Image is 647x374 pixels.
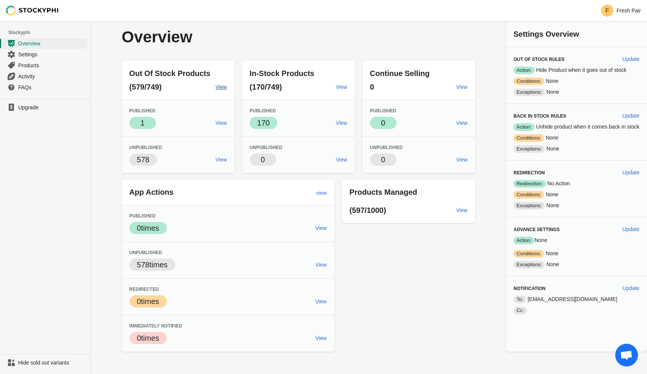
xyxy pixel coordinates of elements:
[216,157,227,163] span: View
[129,83,162,91] span: (579/749)
[216,120,227,126] span: View
[18,359,86,366] span: Hide sold out variants
[513,78,544,85] span: Conditions:
[129,108,156,113] span: Published
[18,62,86,69] span: Products
[213,80,230,94] a: View
[619,109,642,123] button: Update
[129,145,162,150] span: Unpublished
[513,113,616,119] h3: Back in Stock Rules
[350,206,386,214] span: (597/1000)
[350,188,417,196] span: Products Managed
[619,52,642,66] button: Update
[250,108,276,113] span: Published
[370,108,396,113] span: Published
[213,153,230,166] a: View
[513,77,639,85] p: None
[137,155,149,164] span: 578
[336,120,347,126] span: View
[129,213,156,219] span: Published
[137,224,159,232] span: 0 times
[137,261,168,269] span: 578 times
[456,120,468,126] span: View
[456,84,468,90] span: View
[3,38,87,49] a: Overview
[606,8,610,14] text: F
[333,116,350,130] a: View
[622,169,639,175] span: Update
[313,258,330,272] a: View
[513,191,544,199] span: Conditions:
[336,157,347,163] span: View
[456,207,468,213] span: View
[3,357,87,368] a: Hide sold out variants
[513,88,545,96] span: Exceptions:
[616,8,641,14] p: Fresh Pair
[370,69,430,78] span: Continue Selling
[129,250,162,255] span: Unpublished
[381,119,385,127] span: 0
[513,123,639,131] p: Unhide product when it comes back in stock
[250,145,283,150] span: Unpublished
[513,66,639,74] p: Hide Product when it goes out of stock
[313,331,330,345] a: View
[513,296,526,303] span: To:
[250,83,282,91] span: (170/749)
[513,123,535,131] span: Action:
[316,262,327,268] span: View
[370,83,374,91] span: 0
[313,186,330,200] a: view
[513,67,535,74] span: Action:
[333,80,350,94] a: View
[18,84,86,91] span: FAQs
[129,69,210,78] span: Out Of Stock Products
[6,6,59,16] img: Stockyphi
[513,88,639,96] p: None
[513,202,639,210] p: None
[250,69,314,78] span: In-Stock Products
[601,5,613,17] span: Avatar with initials F
[381,155,385,164] span: 0
[513,202,545,210] span: Exceptions:
[316,335,327,341] span: View
[513,295,639,303] p: [EMAIL_ADDRESS][DOMAIN_NAME]
[316,298,327,304] span: View
[513,180,546,188] span: Redirection:
[129,287,159,292] span: Redirected
[619,166,642,179] button: Update
[3,82,87,93] a: FAQs
[619,222,642,236] button: Update
[137,334,159,342] span: 0 times
[456,157,468,163] span: View
[333,153,350,166] a: View
[453,80,471,94] a: View
[513,170,616,176] h3: Redirection
[619,281,642,295] button: Update
[18,104,86,111] span: Upgrade
[513,261,639,268] p: None
[137,297,159,306] span: 0 times
[513,237,535,244] span: Action:
[3,60,87,71] a: Products
[513,145,545,153] span: Exceptions:
[370,145,403,150] span: Unpublished
[622,113,639,119] span: Update
[513,227,616,233] h3: Advance Settings
[216,84,227,90] span: View
[316,190,327,196] span: view
[513,250,639,258] p: None
[140,119,145,127] span: 1
[316,225,327,231] span: View
[513,286,616,292] h3: Notification
[257,119,270,127] span: 170
[8,29,90,36] span: Stockyphi
[18,51,86,58] span: Settings
[598,3,644,18] button: Avatar with initials FFresh Pair
[122,29,331,45] p: Overview
[18,73,86,80] span: Activity
[615,344,638,366] a: Open chat
[513,56,616,62] h3: Out of Stock Rules
[261,154,265,165] p: 0
[453,116,471,130] a: View
[213,116,230,130] a: View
